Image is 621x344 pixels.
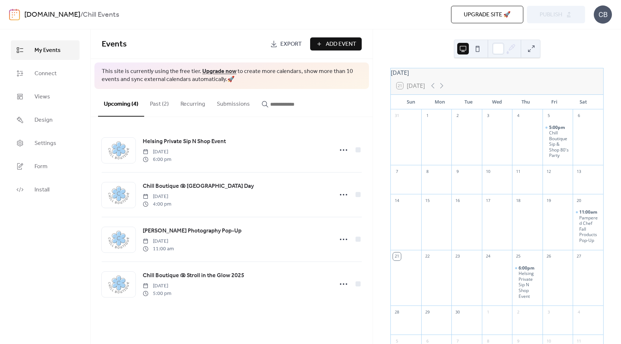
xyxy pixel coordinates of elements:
[11,133,80,153] a: Settings
[34,116,53,125] span: Design
[34,139,56,148] span: Settings
[514,252,522,260] div: 25
[391,68,603,77] div: [DATE]
[484,252,492,260] div: 24
[393,112,401,120] div: 31
[143,226,241,236] a: [PERSON_NAME] Photography Pop-Up
[211,89,256,116] button: Submissions
[575,112,583,120] div: 6
[310,37,362,50] button: Add Event
[545,197,553,205] div: 19
[484,308,492,316] div: 1
[575,252,583,260] div: 27
[519,265,536,271] span: 6:00pm
[454,252,462,260] div: 23
[11,180,80,199] a: Install
[102,36,127,52] span: Events
[11,40,80,60] a: My Events
[484,112,492,120] div: 3
[454,308,462,316] div: 30
[514,308,522,316] div: 2
[83,8,119,22] b: Chill Events
[393,167,401,175] div: 7
[579,215,600,243] div: Pampered Chef Fall Products Pop-Up
[143,282,171,290] span: [DATE]
[519,271,540,299] div: Helsing Private Sip N Shop Event
[9,9,20,20] img: logo
[423,197,431,205] div: 15
[34,186,49,194] span: Install
[34,93,50,101] span: Views
[425,95,454,109] div: Mon
[454,112,462,120] div: 2
[423,167,431,175] div: 8
[143,156,171,163] span: 6:00 pm
[543,125,573,159] div: Chill Boutique Sip & Shop 80's Party
[545,167,553,175] div: 12
[545,252,553,260] div: 26
[549,125,566,130] span: 5:00pm
[511,95,540,109] div: Thu
[11,87,80,106] a: Views
[143,227,241,235] span: [PERSON_NAME] Photography Pop-Up
[575,167,583,175] div: 13
[423,308,431,316] div: 29
[575,197,583,205] div: 20
[573,209,603,243] div: Pampered Chef Fall Products Pop-Up
[484,167,492,175] div: 10
[423,112,431,120] div: 1
[143,193,171,201] span: [DATE]
[393,197,401,205] div: 14
[454,197,462,205] div: 16
[549,130,570,158] div: Chill Boutique Sip & Shop 80's Party
[454,95,483,109] div: Tue
[423,252,431,260] div: 22
[143,201,171,208] span: 4:00 pm
[575,308,583,316] div: 4
[143,290,171,298] span: 5:00 pm
[24,8,80,22] a: [DOMAIN_NAME]
[545,112,553,120] div: 5
[202,66,236,77] a: Upgrade now
[514,197,522,205] div: 18
[11,64,80,83] a: Connect
[34,46,61,55] span: My Events
[514,112,522,120] div: 4
[143,245,174,253] span: 11:00 am
[579,209,598,215] span: 11:00am
[454,167,462,175] div: 9
[175,89,211,116] button: Recurring
[143,137,226,146] a: Helsing Private Sip N Shop Event
[144,89,175,116] button: Past (2)
[143,148,171,156] span: [DATE]
[594,5,612,24] div: CB
[80,8,83,22] b: /
[102,68,362,84] span: This site is currently using the free tier. to create more calendars, show more than 10 events an...
[514,167,522,175] div: 11
[143,182,254,191] a: Chill Boutique @ [GEOGRAPHIC_DATA] Day
[397,95,425,109] div: Sun
[98,89,144,117] button: Upcoming (4)
[464,11,511,19] span: Upgrade site 🚀
[143,238,174,245] span: [DATE]
[326,40,356,49] span: Add Event
[451,6,523,23] button: Upgrade site 🚀
[34,162,48,171] span: Form
[484,197,492,205] div: 17
[545,308,553,316] div: 3
[143,271,244,280] a: Chill Boutique @ Stroll in the Glow 2025
[393,308,401,316] div: 28
[11,110,80,130] a: Design
[34,69,57,78] span: Connect
[280,40,302,49] span: Export
[569,95,597,109] div: Sat
[483,95,511,109] div: Wed
[393,252,401,260] div: 21
[540,95,569,109] div: Fri
[512,265,543,299] div: Helsing Private Sip N Shop Event
[265,37,307,50] a: Export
